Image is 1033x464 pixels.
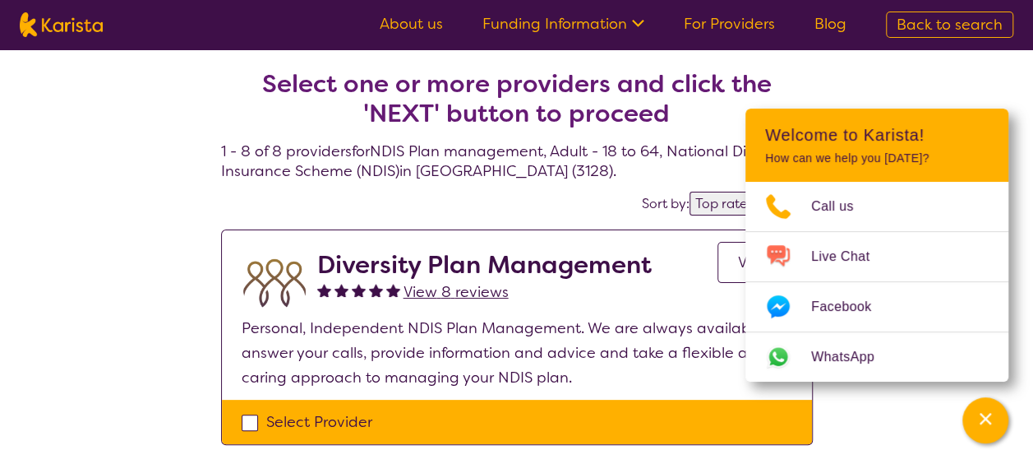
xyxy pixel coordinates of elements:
span: View [738,253,772,272]
img: fullstar [386,283,400,297]
h2: Select one or more providers and click the 'NEXT' button to proceed [241,69,793,128]
span: Live Chat [811,244,889,269]
span: Back to search [897,15,1003,35]
a: For Providers [684,14,775,34]
span: WhatsApp [811,345,894,369]
button: Channel Menu [962,397,1008,443]
span: Call us [811,194,874,219]
img: fullstar [352,283,366,297]
div: Channel Menu [745,109,1008,382]
span: Facebook [811,295,891,319]
img: Karista logo [20,12,103,37]
img: fullstar [334,283,348,297]
a: Web link opens in a new tab. [745,332,1008,382]
a: View 8 reviews [404,280,509,304]
h2: Diversity Plan Management [317,250,652,280]
img: fullstar [369,283,383,297]
h2: Welcome to Karista! [765,125,989,145]
img: duqvjtfkvnzb31ymex15.png [242,250,307,316]
a: Back to search [886,12,1013,38]
a: Blog [814,14,846,34]
a: About us [380,14,443,34]
a: Funding Information [482,14,644,34]
label: Sort by: [642,195,689,212]
ul: Choose channel [745,182,1008,382]
span: View 8 reviews [404,282,509,302]
p: How can we help you [DATE]? [765,151,989,165]
p: Personal, Independent NDIS Plan Management. We are always available to answer your calls, provide... [242,316,792,390]
h4: 1 - 8 of 8 providers for NDIS Plan management , Adult - 18 to 64 , National Disability Insurance ... [221,30,813,181]
img: fullstar [317,283,331,297]
a: View [717,242,792,283]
